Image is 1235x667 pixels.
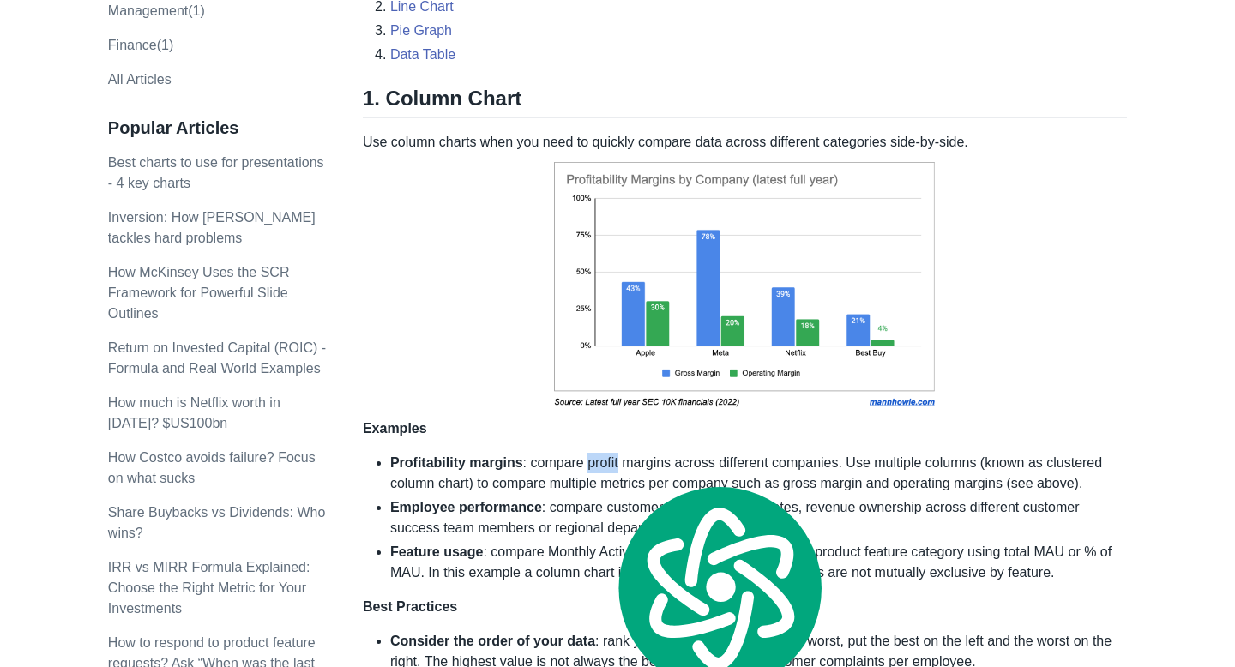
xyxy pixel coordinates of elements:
[108,117,327,139] h3: Popular Articles
[108,560,310,616] a: IRR vs MIRR Formula Explained: Choose the Right Metric for Your Investments
[363,599,457,614] strong: Best Practices
[108,450,316,485] a: How Costco avoids failure? Focus on what sucks
[108,210,316,245] a: Inversion: How [PERSON_NAME] tackles hard problems
[390,544,483,559] strong: Feature usage
[542,153,948,418] img: profit-margin-column-chart
[108,395,280,430] a: How much is Netflix worth in [DATE]? $US100bn
[390,47,455,62] a: Data Table
[363,86,1127,118] h2: 1. Column Chart
[108,265,290,321] a: How McKinsey Uses the SCR Framework for Powerful Slide Outlines
[390,455,523,470] strong: Profitability margins
[390,542,1127,583] li: : compare Monthly Active User (MAU) engagement by product feature category using total MAU or % o...
[390,500,542,514] strong: Employee performance
[390,634,595,648] strong: Consider the order of your data
[390,497,1127,538] li: : compare customer ratings, renewal rates, revenue ownership across different customer success te...
[108,38,173,52] a: Finance(1)
[390,453,1127,494] li: : compare profit margins across different companies. Use multiple columns (known as clustered col...
[108,72,172,87] a: All Articles
[108,3,205,18] a: Management(1)
[108,340,326,376] a: Return on Invested Capital (ROIC) - Formula and Real World Examples
[363,132,1127,439] p: Use column charts when you need to quickly compare data across different categories side-by-side.
[363,421,427,436] strong: Examples
[390,23,452,38] a: Pie Graph
[108,155,324,190] a: Best charts to use for presentations - 4 key charts
[108,505,325,540] a: Share Buybacks vs Dividends: Who wins?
